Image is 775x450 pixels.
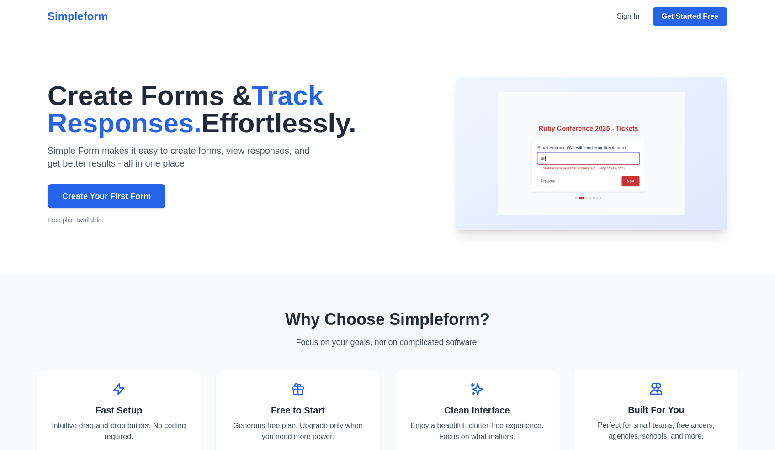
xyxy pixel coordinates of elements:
a: Get Started Free [653,7,727,26]
p: Enjoy a beautiful, clutter-free experience. Focus on what matters. [406,420,548,442]
img: Form Builder Preview [470,92,713,215]
h3: Built For You [585,403,727,416]
h3: Fast Setup [48,404,190,417]
p: Perfect for small teams, freelancers, agencies, schools, and more. [585,420,727,442]
h3: Clean Interface [406,404,548,417]
a: Create Your First Form [48,184,165,208]
h2: Why Choose Simpleform? [37,310,738,329]
h3: Free to Start [227,404,369,417]
p: Intuitive drag-and-drop builder. No coding required. [48,420,190,442]
h1: Create Forms & Effortlessly. [48,82,434,137]
p: Generous free plan. Upgrade only when you need more power. [227,420,369,442]
p: Simple Form makes it easy to create forms, view responses, and get better results - all in one pl... [48,144,311,170]
p: Free plan available. [48,215,434,225]
span: Track Responses. [48,80,324,138]
div: Simpleform [48,9,108,24]
p: Focus on your goals, not on complicated software. [234,336,541,349]
a: Sign In [611,9,645,24]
